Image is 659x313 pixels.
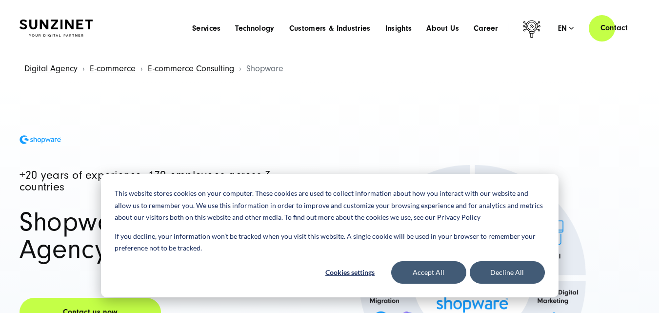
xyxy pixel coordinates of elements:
[20,169,305,193] h1: +20 years of experience, 170 employees across 3 countries
[90,63,136,74] a: E-commerce
[24,63,78,74] a: Digital Agency
[20,209,305,263] h1: Shopware Partner Agency
[115,230,545,254] p: If you decline, your information won’t be tracked when you visit this website. A single cookie wi...
[192,23,221,33] a: Services
[313,261,388,284] button: Cookies settings
[589,14,639,42] a: Contact
[235,23,274,33] a: Technology
[20,135,61,145] img: Shopware Logo in Blau: Shopware Partner Agency SUNZINET
[385,23,412,33] a: Insights
[426,23,459,33] a: About Us
[101,174,559,297] div: Cookie banner
[474,23,498,33] a: Career
[148,63,234,74] a: E-commerce Consulting
[391,261,466,284] button: Accept All
[289,23,371,33] a: Customers & Industries
[246,63,283,74] span: Shopware
[20,20,93,37] img: SUNZINET Full Service Digital Agentur
[558,23,574,33] div: en
[115,188,545,224] p: This website stores cookies on your computer. These cookies are used to collect information about...
[470,261,545,284] button: Decline All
